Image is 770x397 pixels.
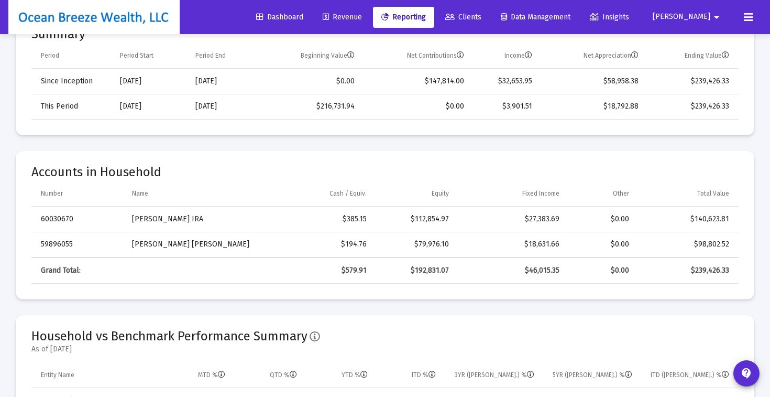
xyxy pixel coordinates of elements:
td: Column Fixed Income [456,181,567,207]
span: Revenue [323,13,362,22]
div: $112,854.97 [381,214,449,224]
td: $0.00 [362,94,471,119]
td: $32,653.95 [471,69,540,94]
td: 60030670 [31,207,125,232]
mat-card-subtitle: As of [DATE] [31,344,320,355]
div: Entity Name [41,371,74,379]
div: Name [132,189,148,198]
td: $3,901.51 [471,94,540,119]
button: [PERSON_NAME] [640,6,735,27]
td: $216,731.94 [259,94,362,119]
div: Period [41,51,59,60]
span: [PERSON_NAME] [653,13,710,22]
a: Insights [581,7,637,28]
td: Since Inception [31,69,113,94]
td: Column Other [567,181,636,207]
span: Reporting [381,13,426,22]
div: Beginning Value [301,51,355,60]
div: Data grid [31,181,739,284]
td: $147,814.00 [362,69,471,94]
img: Dashboard [16,7,172,28]
td: Column Equity [374,181,456,207]
td: Column Period [31,44,113,69]
div: Cash / Equiv. [329,189,367,198]
span: Clients [445,13,481,22]
td: Column Period Start [113,44,188,69]
td: $239,426.33 [646,94,739,119]
div: $192,831.07 [381,265,449,276]
div: Net Appreciation [584,51,639,60]
div: $140,623.81 [644,214,729,224]
td: Column MTD % [160,363,233,388]
div: Period End [195,51,226,60]
td: Column 3YR (Ann.) % [443,363,541,388]
a: Clients [437,7,490,28]
a: Dashboard [248,7,312,28]
div: $27,383.69 [464,214,559,224]
div: $79,976.10 [381,239,449,250]
td: Column Number [31,181,125,207]
td: Column Ending Value [646,44,739,69]
span: Household vs Benchmark Performance Summary [31,329,307,344]
div: $98,802.52 [644,239,729,250]
td: Column 5YR (Ann.) % [542,363,640,388]
td: Column ITD (Ann.) % [640,363,739,388]
div: Equity [432,189,449,198]
td: Column QTD % [233,363,304,388]
div: [DATE] [120,101,181,112]
td: Column Total Value [636,181,739,207]
div: [DATE] [195,76,252,87]
div: Net Contributions [407,51,464,60]
div: Income [504,51,532,60]
a: Data Management [492,7,579,28]
mat-card-title: Summary [31,29,739,39]
span: Dashboard [256,13,303,22]
div: Other [613,189,629,198]
td: $58,958.38 [540,69,645,94]
span: Insights [590,13,629,22]
div: $46,015.35 [464,265,559,276]
td: Column Entity Name [31,363,160,388]
div: $18,631.66 [464,239,559,250]
div: $385.15 [272,214,367,224]
td: Column Net Contributions [362,44,471,69]
div: Fixed Income [522,189,559,198]
div: MTD % [198,371,225,379]
td: Column Period End [188,44,259,69]
div: $194.76 [272,239,367,250]
td: Column Cash / Equiv. [265,181,374,207]
mat-icon: contact_support [740,367,753,380]
div: [DATE] [120,76,181,87]
td: $239,426.33 [646,69,739,94]
div: Number [41,189,63,198]
td: [PERSON_NAME] [PERSON_NAME] [125,232,265,257]
span: Data Management [501,13,570,22]
td: $0.00 [259,69,362,94]
td: This Period [31,94,113,119]
td: $18,792.88 [540,94,645,119]
div: QTD % [270,371,297,379]
mat-icon: arrow_drop_down [710,7,723,28]
td: Column ITD % [375,363,443,388]
div: $0.00 [574,214,629,224]
div: ITD ([PERSON_NAME].) % [651,371,729,379]
td: 59896055 [31,232,125,257]
div: 5YR ([PERSON_NAME].) % [553,371,632,379]
div: YTD % [342,371,368,379]
div: Total Value [697,189,729,198]
div: $0.00 [574,265,629,276]
td: Column Name [125,181,265,207]
td: Column YTD % [304,363,375,388]
div: $0.00 [574,239,629,250]
div: 3YR ([PERSON_NAME].) % [455,371,534,379]
td: [PERSON_NAME] IRA [125,207,265,232]
div: Grand Total: [41,265,117,276]
div: [DATE] [195,101,252,112]
td: Column Beginning Value [259,44,362,69]
div: Ending Value [685,51,729,60]
mat-card-title: Accounts in Household [31,167,739,177]
div: Data grid [31,44,739,120]
div: ITD % [412,371,436,379]
div: $579.91 [272,265,367,276]
a: Reporting [373,7,434,28]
